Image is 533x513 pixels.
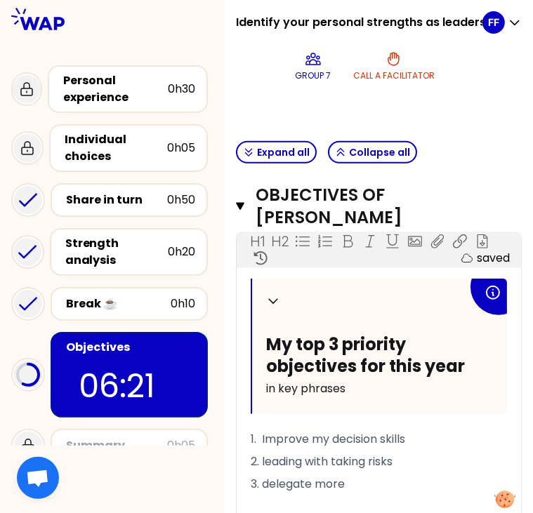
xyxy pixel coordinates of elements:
[482,11,522,34] button: FF
[256,184,473,229] h3: Objectives of [PERSON_NAME]
[66,295,171,312] div: Break ☕️
[66,192,167,208] div: Share in turn
[236,141,317,164] button: Expand all
[17,457,59,499] div: Ouvrir le chat
[63,72,168,106] div: Personal experience
[65,131,167,165] div: Individual choices
[488,15,499,29] p: FF
[477,250,510,267] p: saved
[65,235,168,269] div: Strength analysis
[66,339,195,356] div: Objectives
[167,140,195,156] div: 0h05
[79,361,180,411] p: 06:21
[66,437,167,454] div: Summary
[251,476,345,492] span: 3. delegate more
[251,431,405,447] span: 1. Improve my decision skills
[251,232,265,251] p: H1
[328,141,417,164] button: Collapse all
[168,244,195,260] div: 0h20
[289,45,336,87] button: Group 7
[266,333,465,378] span: My top 3 priority objectives for this year
[236,184,522,229] button: Objectives of [PERSON_NAME]
[295,70,331,81] p: Group 7
[168,81,195,98] div: 0h30
[353,70,435,81] p: Call a facilitator
[272,232,289,251] p: H2
[171,295,195,312] div: 0h10
[348,45,440,87] button: Call a facilitator
[167,437,195,454] div: 0h05
[167,192,195,208] div: 0h50
[251,453,393,469] span: 2. leading with taking risks
[266,380,346,397] span: in key phrases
